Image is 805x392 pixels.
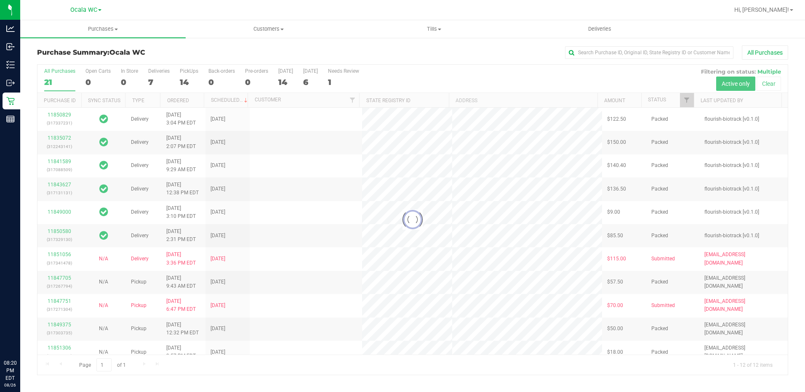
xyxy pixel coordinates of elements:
button: All Purchases [742,45,788,60]
a: Deliveries [517,20,682,38]
inline-svg: Outbound [6,79,15,87]
span: Customers [186,25,351,33]
span: Purchases [20,25,186,33]
p: 08:20 PM EDT [4,359,16,382]
span: Ocala WC [70,6,97,13]
inline-svg: Analytics [6,24,15,33]
inline-svg: Reports [6,115,15,123]
a: Customers [186,20,351,38]
span: Tills [352,25,517,33]
input: Search Purchase ID, Original ID, State Registry ID or Customer Name... [565,46,733,59]
a: Tills [352,20,517,38]
span: Ocala WC [109,48,145,56]
a: Purchases [20,20,186,38]
span: Hi, [PERSON_NAME]! [734,6,789,13]
inline-svg: Retail [6,97,15,105]
span: Deliveries [577,25,623,33]
inline-svg: Inventory [6,61,15,69]
h3: Purchase Summary: [37,49,288,56]
iframe: Resource center [8,325,34,350]
p: 08/26 [4,382,16,388]
inline-svg: Inbound [6,42,15,51]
